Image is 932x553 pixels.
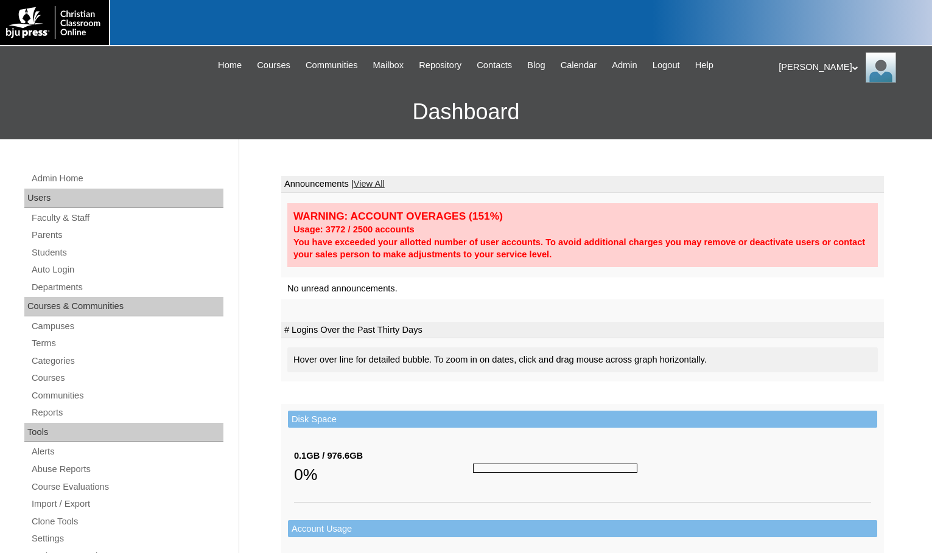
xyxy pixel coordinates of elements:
div: You have exceeded your allotted number of user accounts. To avoid additional charges you may remo... [293,236,872,261]
div: Tools [24,423,223,442]
a: Communities [300,58,364,72]
span: Logout [653,58,680,72]
div: Hover over line for detailed bubble. To zoom in on dates, click and drag mouse across graph horiz... [287,347,878,372]
a: Communities [30,388,223,403]
h3: Dashboard [6,85,926,139]
span: Contacts [477,58,512,72]
a: View All [354,179,385,189]
a: Categories [30,353,223,369]
a: Parents [30,228,223,243]
a: Repository [413,58,468,72]
a: Help [689,58,720,72]
div: 0.1GB / 976.6GB [294,450,473,462]
a: Courses [30,370,223,386]
a: Import / Export [30,496,223,512]
td: No unread announcements. [281,277,884,300]
a: Course Evaluations [30,479,223,495]
img: Melanie Sevilla [866,52,896,83]
span: Help [695,58,713,72]
a: Students [30,245,223,260]
a: Campuses [30,319,223,334]
span: Communities [306,58,358,72]
a: Calendar [555,58,603,72]
a: Alerts [30,444,223,459]
td: Account Usage [288,520,877,538]
span: Admin [612,58,637,72]
a: Logout [646,58,686,72]
div: Courses & Communities [24,297,223,316]
img: logo-white.png [6,6,103,39]
span: Mailbox [373,58,404,72]
span: Home [218,58,242,72]
a: Blog [521,58,551,72]
a: Courses [251,58,296,72]
a: Auto Login [30,262,223,277]
a: Departments [30,280,223,295]
a: Abuse Reports [30,462,223,477]
div: 0% [294,462,473,487]
td: # Logins Over the Past Thirty Days [281,322,884,339]
td: Announcements | [281,176,884,193]
span: Courses [257,58,290,72]
a: Admin [606,58,643,72]
div: [PERSON_NAME] [779,52,920,83]
a: Contacts [471,58,518,72]
div: WARNING: ACCOUNT OVERAGES (151%) [293,209,872,223]
strong: Usage: 3772 / 2500 accounts [293,224,415,234]
a: Faculty & Staff [30,210,223,226]
span: Blog [527,58,545,72]
a: Home [212,58,248,72]
a: Reports [30,405,223,420]
a: Terms [30,336,223,351]
a: Admin Home [30,171,223,186]
div: Users [24,189,223,208]
a: Mailbox [367,58,410,72]
span: Repository [419,58,461,72]
span: Calendar [561,58,597,72]
td: Disk Space [288,411,877,428]
a: Clone Tools [30,514,223,529]
a: Settings [30,531,223,546]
